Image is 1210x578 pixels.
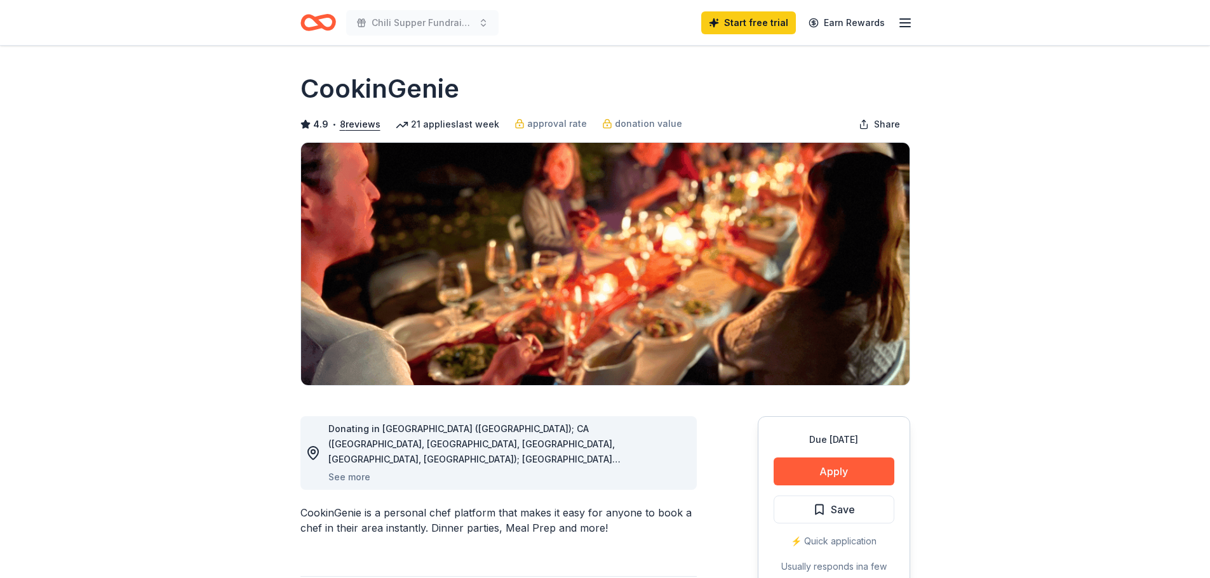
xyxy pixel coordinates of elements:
div: Due [DATE] [774,432,894,447]
a: donation value [602,116,682,131]
span: Save [831,501,855,518]
button: 8reviews [340,117,380,132]
button: Share [849,112,910,137]
span: approval rate [527,116,587,131]
span: • [332,119,336,129]
span: donation value [615,116,682,131]
img: Image for CookinGenie [301,143,910,385]
div: 21 applies last week [396,117,499,132]
span: Share [874,117,900,132]
span: Chili Supper Fundraiser [372,15,473,30]
h1: CookinGenie [300,71,459,107]
div: CookinGenie is a personal chef platform that makes it easy for anyone to book a chef in their are... [300,505,697,535]
a: Home [300,8,336,37]
span: 4.9 [313,117,328,132]
button: Chili Supper Fundraiser [346,10,499,36]
a: Start free trial [701,11,796,34]
a: approval rate [514,116,587,131]
div: ⚡️ Quick application [774,534,894,549]
button: Apply [774,457,894,485]
a: Earn Rewards [801,11,892,34]
button: Save [774,496,894,523]
button: See more [328,470,370,485]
